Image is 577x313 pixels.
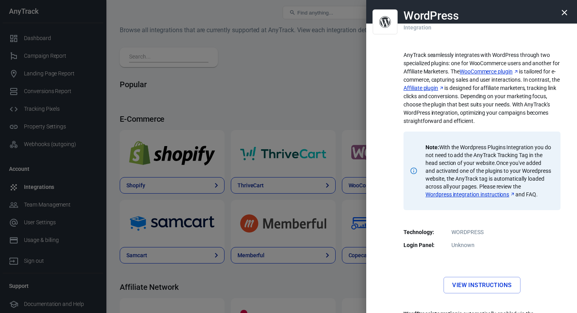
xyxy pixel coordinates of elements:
[376,11,394,33] img: WordPress
[404,228,443,236] dt: Technology:
[404,241,443,249] dt: Login Panel:
[404,84,444,92] a: Affiliate plugin
[444,277,520,293] a: View Instructions
[404,9,459,22] h2: WordPress
[425,190,515,198] a: Wordpress integration instructions
[460,68,519,76] a: WooCommerce plugin
[404,51,561,125] p: AnyTrack seamlessly integrates with WordPress through two specialized plugins: one for WooCommerc...
[408,228,556,236] dd: WORDPRESS
[408,241,556,249] dd: Unknown
[425,144,439,150] strong: Note:
[425,143,551,198] p: With the Wordpress Plugins Integration you do not need to add the AnyTrack Tracking Tag in the he...
[404,16,431,32] p: Integration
